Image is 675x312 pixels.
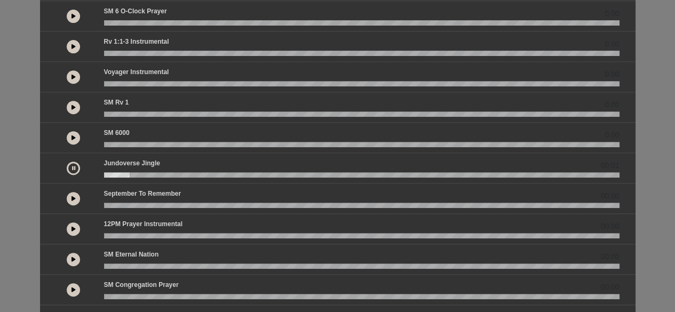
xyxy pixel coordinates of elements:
span: 00:01 [600,160,619,171]
p: Rv 1:1-3 Instrumental [104,37,169,46]
span: 0.00 [605,130,619,141]
p: September to Remember [104,189,181,198]
p: SM Congregation Prayer [104,280,179,290]
p: SM 6 o-clock prayer [104,6,167,16]
span: 0.00 [605,99,619,110]
p: Voyager Instrumental [104,67,169,77]
p: SM Eternal Nation [104,250,159,259]
p: SM Rv 1 [104,98,129,107]
span: 00:00 [600,251,619,262]
span: 0.00 [605,38,619,50]
span: 0.00 [605,69,619,80]
span: 0.00 [605,8,619,19]
p: Jundoverse Jingle [104,158,160,168]
p: SM 6000 [104,128,130,138]
span: 00:00 [600,221,619,232]
p: 12PM Prayer Instrumental [104,219,182,229]
span: 00:00 [600,190,619,202]
span: 00:00 [600,282,619,293]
